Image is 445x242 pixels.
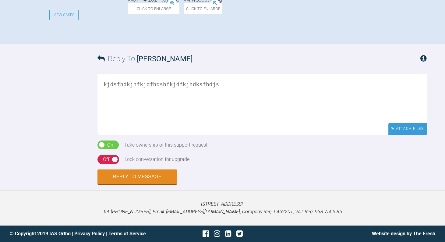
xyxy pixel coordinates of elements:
span: Click to enlarge [184,3,222,14]
textarea: kjdsfhdkjhfkjdfhdshfkjdfkjhdksfhdjs [97,74,427,135]
div: On [107,141,113,149]
div: Lock conversation for upgrade [125,155,189,163]
div: Take ownership of this support request [124,141,207,149]
p: [STREET_ADDRESS]. Tel: [PHONE_NUMBER], Email: [EMAIL_ADDRESS][DOMAIN_NAME], Company Reg: 6452201,... [10,200,435,216]
div: Off [103,155,109,163]
span: Click to enlarge [128,3,179,14]
a: Website design by The Fresh [372,231,435,237]
button: Reply to Message [97,169,177,184]
h3: Reply To [97,53,192,65]
span: [PERSON_NAME] [137,55,192,63]
div: © Copyright 2019 IAS Ortho | | [10,230,152,238]
div: Attach Files [388,123,427,135]
a: Terms of Service [108,231,146,237]
a: Privacy Policy [74,231,105,237]
a: View Cases [49,10,79,20]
